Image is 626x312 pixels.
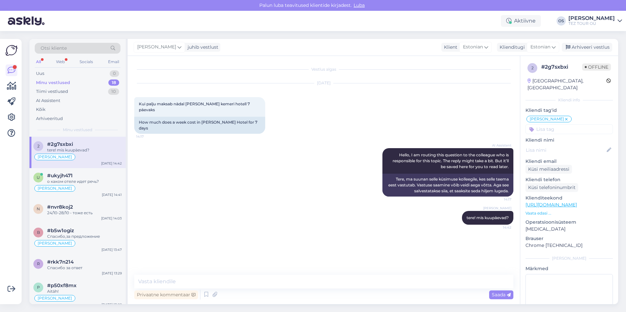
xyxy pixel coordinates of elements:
[110,70,119,77] div: 0
[531,65,534,70] span: 2
[530,43,550,51] span: Estonian
[36,115,63,122] div: Arhiveeritud
[47,141,73,147] span: #2g7sxbxi
[137,43,176,51] span: [PERSON_NAME]
[492,292,511,298] span: Saada
[47,173,73,179] span: #ukyjh471
[525,255,613,261] div: [PERSON_NAME]
[37,175,40,180] span: u
[36,97,60,104] div: AI Assistent
[483,206,511,211] span: [PERSON_NAME]
[525,165,572,174] div: Küsi meiliaadressi
[36,70,44,77] div: Uus
[47,288,122,294] div: Aitäh!
[38,241,72,245] span: [PERSON_NAME]
[5,44,18,57] img: Askly Logo
[134,290,198,299] div: Privaatne kommentaar
[497,44,525,51] div: Klienditugi
[37,206,40,211] span: n
[568,21,615,26] div: TEZ TOUR OÜ
[47,228,74,234] span: #b5w1ogiz
[38,155,72,159] span: [PERSON_NAME]
[37,144,40,148] span: 2
[393,152,510,169] span: Hello, I am routing this question to the colleague who is responsible for this topic. The reply m...
[525,210,613,216] p: Vaata edasi ...
[134,66,513,72] div: Vestlus algas
[487,197,511,202] span: 14:17
[525,137,613,144] p: Kliendi nimi
[562,43,612,52] div: Arhiveeri vestlus
[525,124,613,134] input: Lisa tag
[47,259,74,265] span: #rkk7n214
[541,63,582,71] div: # 2g7sxbxi
[38,296,72,300] span: [PERSON_NAME]
[557,16,566,26] div: OS
[47,147,122,153] div: tere! mis kuupäevad?
[47,283,77,288] span: #p50xf8mx
[37,261,40,266] span: r
[139,101,251,112] span: Kui palju maksab nädal [PERSON_NAME] kemeri hotell 7 päevaks
[102,192,122,197] div: [DATE] 14:41
[36,106,46,113] div: Kõik
[525,235,613,242] p: Brauser
[101,247,122,252] div: [DATE] 13:47
[63,127,92,133] span: Minu vestlused
[487,143,511,148] span: AI Assistent
[101,161,122,166] div: [DATE] 14:42
[525,219,613,226] p: Operatsioonisüsteem
[102,271,122,276] div: [DATE] 13:29
[525,97,613,103] div: Kliendi info
[525,265,613,272] p: Märkmed
[136,134,161,139] span: 14:17
[382,174,513,197] div: Tere, ma suunan selle küsimuse kolleegile, kes selle teema eest vastutab. Vastuse saamine võib ve...
[568,16,622,26] a: [PERSON_NAME]TEZ TOUR OÜ
[41,45,67,52] span: Otsi kliente
[352,2,367,8] span: Luba
[525,183,578,192] div: Küsi telefoninumbrit
[108,88,119,95] div: 10
[501,15,541,27] div: Aktiivne
[37,230,40,235] span: b
[47,265,122,271] div: Спасибо за ответ
[525,195,613,201] p: Klienditeekond
[568,16,615,21] div: [PERSON_NAME]
[582,63,611,71] span: Offline
[185,44,218,51] div: juhib vestlust
[108,79,119,86] div: 18
[467,215,509,220] span: tere! mis kuupäevad?
[101,216,122,221] div: [DATE] 14:03
[107,58,120,66] div: Email
[134,80,513,86] div: [DATE]
[47,179,122,184] div: о каком отеле идет речь?
[526,147,605,154] input: Lisa nimi
[101,302,122,307] div: [DATE] 13:09
[47,204,73,210] span: #nvr8koj2
[47,234,122,239] div: Спасибо,за предложение
[525,176,613,183] p: Kliendi telefon
[78,58,94,66] div: Socials
[525,226,613,233] p: [MEDICAL_DATA]
[36,79,70,86] div: Minu vestlused
[36,88,68,95] div: Tiimi vestlused
[47,210,122,216] div: 24/10-28/10 - тоже есть
[525,158,613,165] p: Kliendi email
[441,44,457,51] div: Klient
[55,58,66,66] div: Web
[525,242,613,249] p: Chrome [TECHNICAL_ID]
[463,43,483,51] span: Estonian
[134,117,265,134] div: How much does a week cost in [PERSON_NAME] Hotel for 7 days
[38,186,72,190] span: [PERSON_NAME]
[530,117,564,121] span: [PERSON_NAME]
[37,285,40,290] span: p
[525,202,577,208] a: [URL][DOMAIN_NAME]
[35,58,42,66] div: All
[525,107,613,114] p: Kliendi tag'id
[487,225,511,230] span: 14:42
[527,78,606,91] div: [GEOGRAPHIC_DATA], [GEOGRAPHIC_DATA]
